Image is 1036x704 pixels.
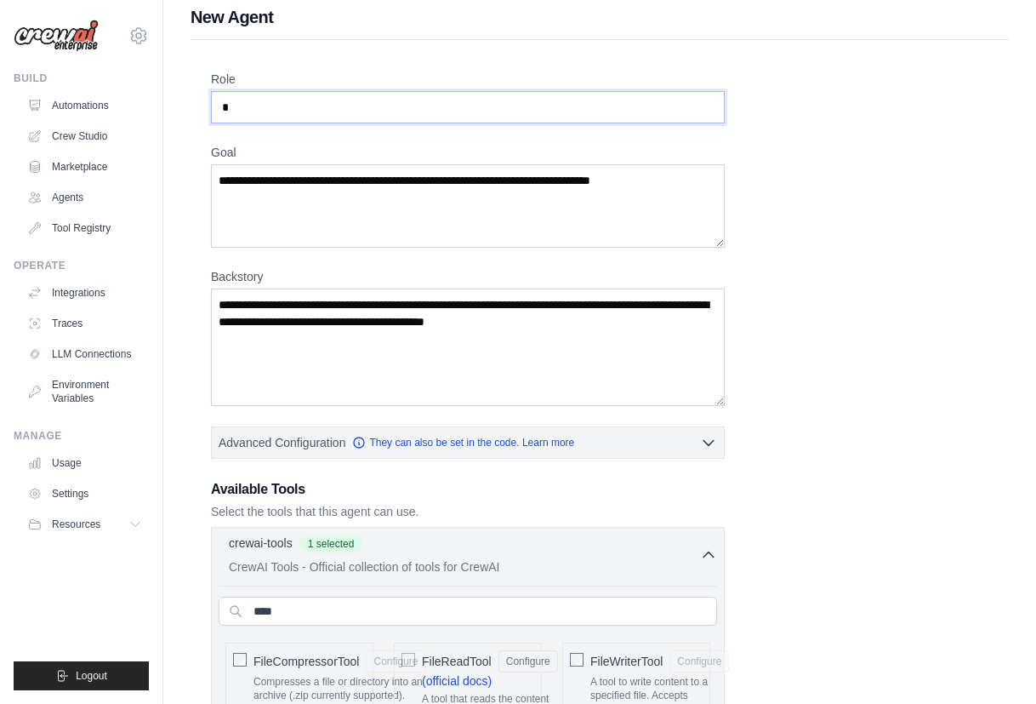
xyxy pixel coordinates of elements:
a: Environment Variables [20,371,149,412]
a: Integrations [20,279,149,306]
button: Logout [14,661,149,690]
button: Resources [20,511,149,538]
span: Resources [52,518,100,531]
label: Backstory [211,268,725,285]
span: FileWriterTool [590,653,663,670]
span: FileCompressorTool [253,653,359,670]
a: Marketplace [20,153,149,180]
label: Role [211,71,725,88]
a: Settings [20,480,149,507]
h1: New Agent [191,5,1009,29]
div: Manage [14,429,149,443]
a: Traces [20,310,149,337]
a: Tool Registry [20,215,149,242]
h3: Available Tools [211,479,725,500]
label: Goal [211,144,725,161]
button: crewai-tools 1 selected CrewAI Tools - Official collection of tools for CrewAI [219,535,717,575]
button: Advanced Configuration They can also be set in the code. Learn more [212,427,724,458]
img: Logo [14,20,99,52]
p: crewai-tools [229,535,293,552]
a: Crew Studio [20,123,149,150]
a: Automations [20,92,149,119]
a: Usage [20,449,149,477]
div: Operate [14,259,149,272]
span: Logout [76,669,107,683]
a: (official docs) [422,674,492,688]
button: FileWriterTool A tool to write content to a specified file. Accepts filename, content, and option... [669,650,729,673]
a: Agents [20,184,149,211]
p: CrewAI Tools - Official collection of tools for CrewAI [229,558,700,575]
span: 1 selected [299,535,363,552]
a: LLM Connections [20,341,149,368]
div: Build [14,72,149,85]
span: Advanced Configuration [219,434,345,451]
button: FileReadTool (official docs) A tool that reads the content of a file. To use this tool, provide a... [498,650,558,673]
a: They can also be set in the code. Learn more [352,436,574,449]
p: Select the tools that this agent can use. [211,503,725,520]
span: FileReadTool [422,653,492,670]
button: FileCompressorTool Compresses a file or directory into an archive (.zip currently supported). Use... [366,650,425,673]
